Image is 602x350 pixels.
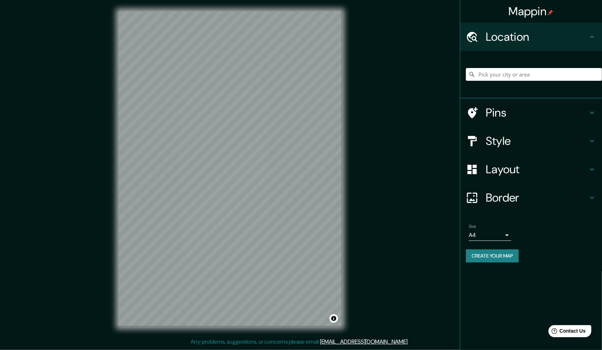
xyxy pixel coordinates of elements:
canvas: Map [119,11,342,326]
h4: Layout [486,162,588,176]
h4: Location [486,30,588,44]
iframe: Help widget launcher [539,322,594,342]
p: Any problems, suggestions, or concerns please email . [191,338,409,346]
h4: Style [486,134,588,148]
div: Style [460,127,602,155]
div: Layout [460,155,602,184]
button: Toggle attribution [330,314,338,323]
input: Pick your city or area [466,68,602,81]
h4: Mappin [509,4,554,18]
div: . [409,338,410,346]
a: [EMAIL_ADDRESS][DOMAIN_NAME] [320,338,408,345]
h4: Pins [486,106,588,120]
div: . [410,338,411,346]
button: Create your map [466,249,519,262]
h4: Border [486,191,588,205]
div: Pins [460,98,602,127]
div: Border [460,184,602,212]
img: pin-icon.png [548,10,553,15]
div: Location [460,23,602,51]
label: Size [469,224,476,230]
div: A4 [469,230,511,241]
